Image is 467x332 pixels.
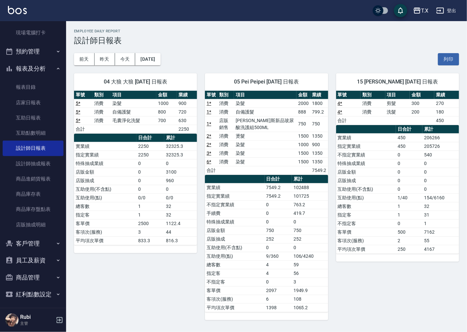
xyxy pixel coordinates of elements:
td: 0 [396,176,422,185]
a: 設計師日報表 [3,141,63,156]
td: 實業績 [205,183,264,192]
td: 2 [396,236,422,245]
td: 消費 [217,157,234,166]
td: 7162 [422,228,459,236]
td: 互助使用(不含點) [336,185,396,193]
td: 32 [164,211,197,219]
td: 合計 [205,166,217,175]
td: 1500 [296,157,310,166]
td: 101725 [292,192,328,200]
td: 816.3 [164,236,197,245]
h2: Employee Daily Report [74,29,459,33]
td: 店販金額 [336,168,396,176]
th: 單號 [205,91,217,99]
td: 7549.2 [265,183,292,192]
td: 450 [396,142,422,150]
button: 昨天 [95,53,115,65]
td: 特殊抽成業績 [74,159,136,168]
td: 32325.3 [164,150,197,159]
td: 染髮 [234,99,296,108]
td: 1500 [296,132,310,140]
td: 1065.2 [292,303,328,312]
th: 累計 [422,125,459,134]
th: 日合計 [136,134,164,142]
td: 2097 [265,286,292,295]
td: 客項次(服務) [74,228,136,236]
td: 消費 [217,108,234,116]
td: 自備護髮 [111,108,157,116]
td: 消費 [93,116,111,125]
td: 1500 [296,149,310,157]
button: 商品管理 [3,269,63,286]
td: 154/6160 [422,193,459,202]
td: 客單價 [336,228,396,236]
a: 店販抽成明細 [3,217,63,232]
th: 單號 [336,91,361,99]
td: 指定客 [205,269,264,278]
td: 102488 [292,183,328,192]
button: [DATE] [135,53,160,65]
td: 1000 [156,99,176,108]
td: 指定實業績 [205,192,264,200]
td: 0 [136,159,164,168]
td: 合計 [336,116,361,125]
td: 900 [310,140,328,149]
td: 0 [396,219,422,228]
td: 0 [396,150,422,159]
img: Logo [8,6,27,14]
td: 平均項次單價 [336,245,396,253]
td: 1 [136,211,164,219]
td: 700 [156,116,176,125]
table: a dense table [205,91,328,175]
td: 2000 [296,99,310,108]
td: 染髮 [234,140,296,149]
td: 店販抽成 [205,235,264,243]
td: 4 [265,269,292,278]
td: 2500 [136,219,164,228]
td: 31 [422,211,459,219]
td: 0/0 [164,193,197,202]
td: 833.3 [136,236,164,245]
a: 商品庫存表 [3,186,63,202]
td: 消費 [93,108,111,116]
td: 44 [164,228,197,236]
a: 商品庫存盤點表 [3,202,63,217]
td: 毛囊淨化洗髮 [111,116,157,125]
td: 9/360 [265,252,292,260]
td: 0 [136,176,164,185]
button: T.X [410,4,431,17]
td: 消費 [217,132,234,140]
td: 燙髮 [234,132,296,140]
td: 799.2 [310,108,328,116]
td: 960 [164,176,197,185]
td: 32 [422,202,459,211]
td: 互助使用(點) [205,252,264,260]
td: 店販金額 [74,168,136,176]
td: 888 [296,108,310,116]
td: 不指定客 [336,219,396,228]
td: 1 [396,211,422,219]
td: 指定客 [74,211,136,219]
td: 1 [136,202,164,211]
td: 1350 [310,149,328,157]
td: 763.2 [292,200,328,209]
td: 0 [292,217,328,226]
td: 不指定客 [205,278,264,286]
td: 419.7 [292,209,328,217]
td: 252 [292,235,328,243]
td: 750 [296,116,310,132]
td: 1 [396,202,422,211]
td: 實業績 [336,133,396,142]
img: Person [5,314,19,327]
td: 4 [265,260,292,269]
td: 染髮 [234,149,296,157]
td: 互助使用(不含點) [74,185,136,193]
td: 0 [422,176,459,185]
td: 店販抽成 [336,176,396,185]
th: 項目 [385,91,410,99]
td: 630 [177,116,197,125]
td: 0 [396,159,422,168]
td: 1/40 [396,193,422,202]
button: 員工及薪資 [3,252,63,269]
th: 累計 [164,134,197,142]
